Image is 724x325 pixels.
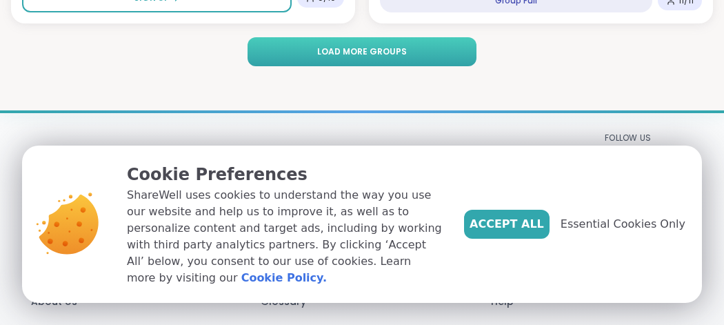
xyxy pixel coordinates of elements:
a: Cookie Policy. [241,270,327,286]
button: Accept All [464,210,550,239]
p: Follow Us [605,132,693,144]
p: ShareWell uses cookies to understand the way you use our website and help us to improve it, as we... [127,187,442,286]
span: Accept All [470,216,544,233]
span: Essential Cookies Only [561,216,685,233]
span: Load more groups [317,46,407,58]
p: Cookie Preferences [127,162,442,187]
img: Sharewell [31,139,121,174]
button: Load more groups [248,37,476,66]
